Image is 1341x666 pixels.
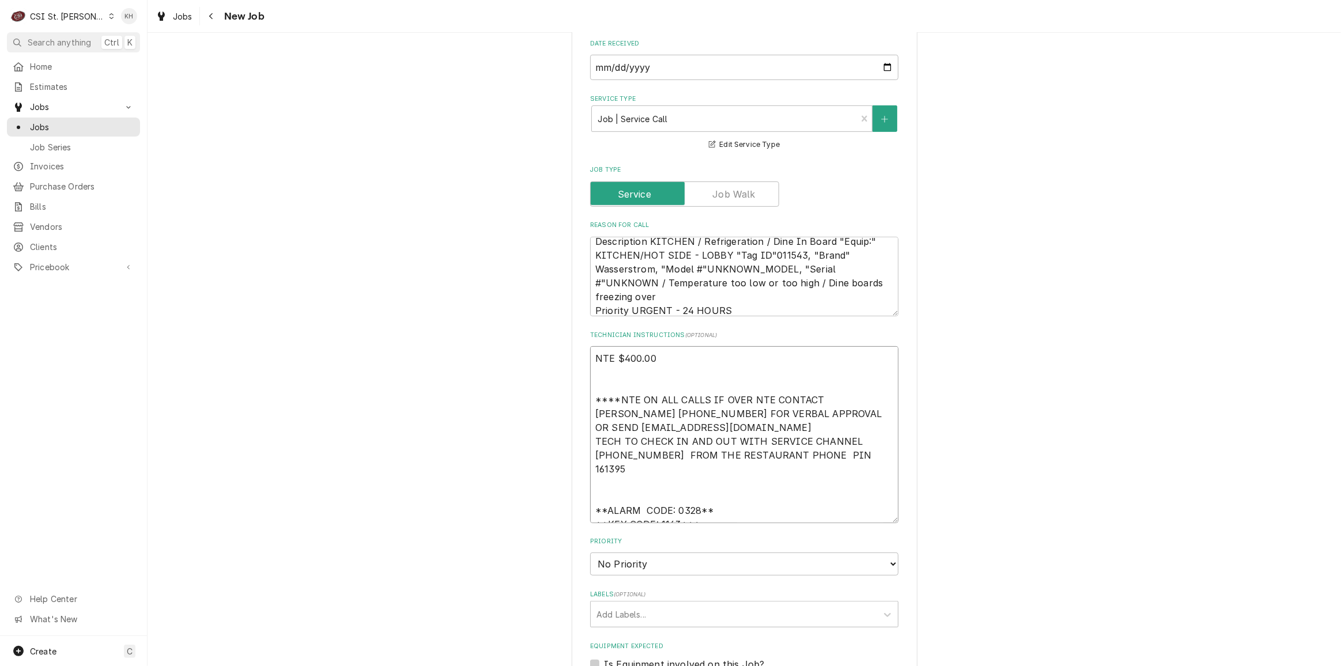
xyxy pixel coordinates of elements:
div: Service Type [590,94,898,152]
span: What's New [30,613,133,625]
a: Bills [7,197,140,216]
a: Purchase Orders [7,177,140,196]
button: Navigate back [202,7,221,25]
a: Go to Jobs [7,97,140,116]
div: CSI St. Louis's Avatar [10,8,27,24]
label: Job Type [590,165,898,175]
span: C [127,645,133,657]
div: Reason For Call [590,221,898,316]
a: Vendors [7,217,140,236]
a: Estimates [7,77,140,96]
label: Labels [590,590,898,599]
div: Labels [590,590,898,627]
label: Date Received [590,39,898,48]
a: Jobs [7,118,140,137]
svg: Create New Service [881,115,888,123]
a: Go to Help Center [7,589,140,608]
span: K [127,36,133,48]
textarea: NTE $400.00 ****NTE ON ALL CALLS IF OVER NTE CONTACT [PERSON_NAME] [PHONE_NUMBER] FOR VERBAL APPR... [590,346,898,523]
textarea: Description KITCHEN / Refrigeration / Dine In Board "Equip:" KITCHEN/HOT SIDE - LOBBY "Tag ID"011... [590,237,898,316]
label: Equipment Expected [590,642,898,651]
span: Job Series [30,141,134,153]
label: Reason For Call [590,221,898,230]
div: C [10,8,27,24]
div: Kelsey Hetlage's Avatar [121,8,137,24]
button: Edit Service Type [707,137,781,152]
span: New Job [221,9,265,24]
span: Invoices [30,160,134,172]
a: Home [7,57,140,76]
span: Home [30,60,134,73]
span: Jobs [173,10,192,22]
span: Bills [30,200,134,213]
span: ( optional ) [685,332,717,338]
span: Vendors [30,221,134,233]
div: KH [121,8,137,24]
a: Go to What's New [7,610,140,629]
div: Priority [590,537,898,576]
label: Technician Instructions [590,331,898,340]
a: Go to Pricebook [7,258,140,277]
a: Invoices [7,157,140,176]
button: Search anythingCtrlK [7,32,140,52]
label: Priority [590,537,898,546]
div: Job Type [590,165,898,206]
span: Search anything [28,36,91,48]
span: Jobs [30,101,117,113]
span: Clients [30,241,134,253]
span: Ctrl [104,36,119,48]
span: Pricebook [30,261,117,273]
label: Service Type [590,94,898,104]
a: Jobs [151,7,197,26]
button: Create New Service [872,105,897,132]
span: ( optional ) [614,591,646,597]
span: Create [30,646,56,656]
span: Purchase Orders [30,180,134,192]
span: Jobs [30,121,134,133]
div: CSI St. [PERSON_NAME] [30,10,105,22]
span: Help Center [30,593,133,605]
a: Job Series [7,138,140,157]
input: yyyy-mm-dd [590,55,898,80]
span: Estimates [30,81,134,93]
a: Clients [7,237,140,256]
div: Date Received [590,39,898,80]
div: Technician Instructions [590,331,898,523]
